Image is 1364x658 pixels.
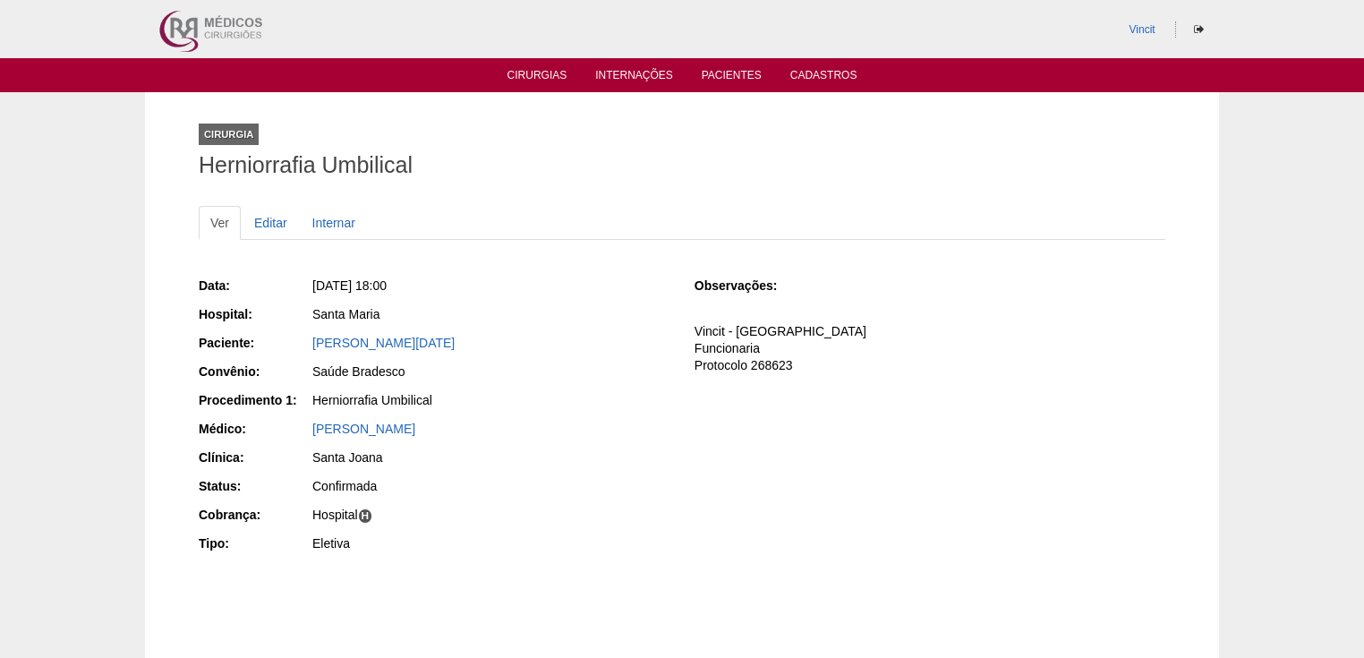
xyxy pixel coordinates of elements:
[199,305,311,323] div: Hospital:
[199,206,241,240] a: Ver
[199,363,311,380] div: Convênio:
[243,206,299,240] a: Editar
[702,69,762,87] a: Pacientes
[695,277,806,295] div: Observações:
[199,391,311,409] div: Procedimento 1:
[199,124,259,145] div: Cirurgia
[312,278,387,293] span: [DATE] 18:00
[790,69,857,87] a: Cadastros
[695,323,1165,374] p: Vincit - [GEOGRAPHIC_DATA] Funcionaria Protocolo 268623
[199,420,311,438] div: Médico:
[312,477,669,495] div: Confirmada
[595,69,673,87] a: Internações
[199,277,311,295] div: Data:
[312,534,669,552] div: Eletiva
[199,449,311,466] div: Clínica:
[312,363,669,380] div: Saúde Bradesco
[312,422,415,436] a: [PERSON_NAME]
[312,336,455,350] a: [PERSON_NAME][DATE]
[312,506,669,524] div: Hospital
[301,206,367,240] a: Internar
[199,334,311,352] div: Paciente:
[199,534,311,552] div: Tipo:
[199,506,311,524] div: Cobrança:
[507,69,567,87] a: Cirurgias
[199,154,1165,176] h1: Herniorrafia Umbilical
[312,449,669,466] div: Santa Joana
[312,305,669,323] div: Santa Maria
[312,391,669,409] div: Herniorrafia Umbilical
[199,477,311,495] div: Status:
[1194,24,1204,35] i: Sair
[358,508,373,524] span: H
[1130,23,1155,36] a: Vincit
